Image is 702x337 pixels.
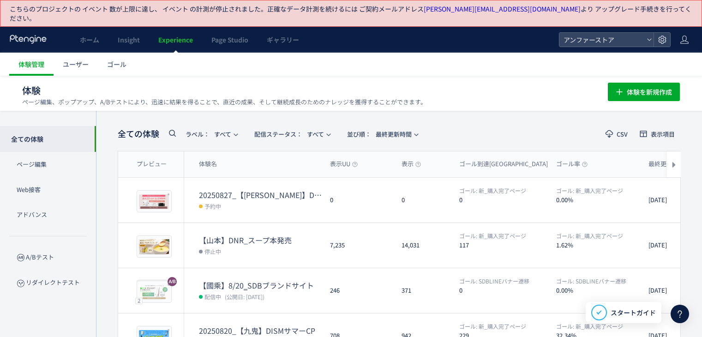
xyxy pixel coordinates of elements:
p: こちらのプロジェクトの イベント 数が上限に達し、 イベント の計測が停止されました。 [10,4,692,23]
span: ギャラリー [267,35,299,44]
span: ゴール率 [556,160,588,168]
img: 8210a7585d908110b51b8221d9fd94a61756206222738.png [139,193,169,210]
span: Insight [118,35,140,44]
span: すべて [186,126,231,142]
dt: 117 [459,241,549,249]
button: 体験を新規作成 [608,83,680,101]
dt: 0.00% [556,286,641,295]
span: (公開日: [DATE]) [225,293,264,301]
dt: 【山本】DNR_スープ本発売 [199,235,323,246]
span: Experience [158,35,193,44]
span: 表示項目 [651,131,675,137]
span: アンファーストア [561,33,643,47]
span: すべて [254,126,324,142]
span: ラベル： [186,130,210,138]
button: 配信ステータス​：すべて [248,126,336,141]
span: 配信中 [204,292,221,301]
span: 表示 [402,160,421,168]
span: 停止中 [204,247,221,256]
span: 体験名 [199,160,217,168]
span: SDBLINEバナー遷移 [556,277,626,285]
div: 246 [323,268,394,313]
span: ユーザー [63,60,89,69]
span: ホーム [80,35,99,44]
dt: 0 [459,195,549,204]
span: Page Studio [211,35,248,44]
div: 0 [394,178,452,223]
span: 最終更新時間 [347,126,412,142]
span: 最終更新時間 [648,160,692,168]
span: 新_購入完了ページ [556,322,623,330]
a: [PERSON_NAME][EMAIL_ADDRESS][DOMAIN_NAME] [424,4,581,13]
span: SDBLINEバナー遷移 [459,277,529,285]
span: 正確なデータ計測を続けるには ご契約メールアドレス より アップグレード手続きを行ってください。 [10,4,691,23]
span: スタートガイド [611,308,656,318]
span: CSV [617,131,628,137]
dt: 0 [459,286,549,295]
div: 2 [135,297,143,304]
span: ゴール到達[GEOGRAPHIC_DATA] [459,160,555,168]
div: 14,031 [394,223,452,268]
dt: 20250827_【九鬼】DNRリブランディングCP [199,190,323,200]
dt: 20250820_【九鬼】DISMサマーCP [199,325,323,336]
img: 727c8dc100363840c3ab34a7b7f2e0431755759312887.png [139,283,169,301]
span: ゴール [107,60,126,69]
span: 配信ステータス​： [254,130,302,138]
div: 371 [394,268,452,313]
span: 表示UU [330,160,358,168]
button: CSV [600,126,634,141]
span: 並び順： [347,130,371,138]
span: プレビュー [137,160,167,168]
button: 並び順：最終更新時間 [341,126,423,141]
div: 7,235 [323,223,394,268]
span: 新_購入完了ページ [556,232,623,240]
dt: 0.00% [556,195,641,204]
h1: 体験 [22,84,588,97]
span: 体験管理 [18,60,44,69]
span: 新_購入完了ページ [459,322,526,330]
button: ラベル：すべて [180,126,243,141]
span: 体験を新規作成 [627,83,672,101]
span: 新_購入完了ページ [556,187,623,194]
p: ページ編集、ポップアップ、A/Bテストにより、迅速に結果を得ることで、直近の成果、そして継続成長のためのナレッジを獲得することができます。 [22,98,426,106]
dt: 【國乘】8/20‗SDBブランドサイト [199,280,323,291]
span: 新_購入完了ページ [459,187,526,194]
span: 新_購入完了ページ [459,232,526,240]
button: 表示項目 [634,126,681,141]
span: 全ての体験 [118,128,159,140]
div: 0 [323,178,394,223]
dt: 1.62% [556,241,641,249]
span: 予約中 [204,201,221,211]
img: 1528a377c42361fc97a61c8ab184ebfe1748308036675.png [139,238,169,255]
